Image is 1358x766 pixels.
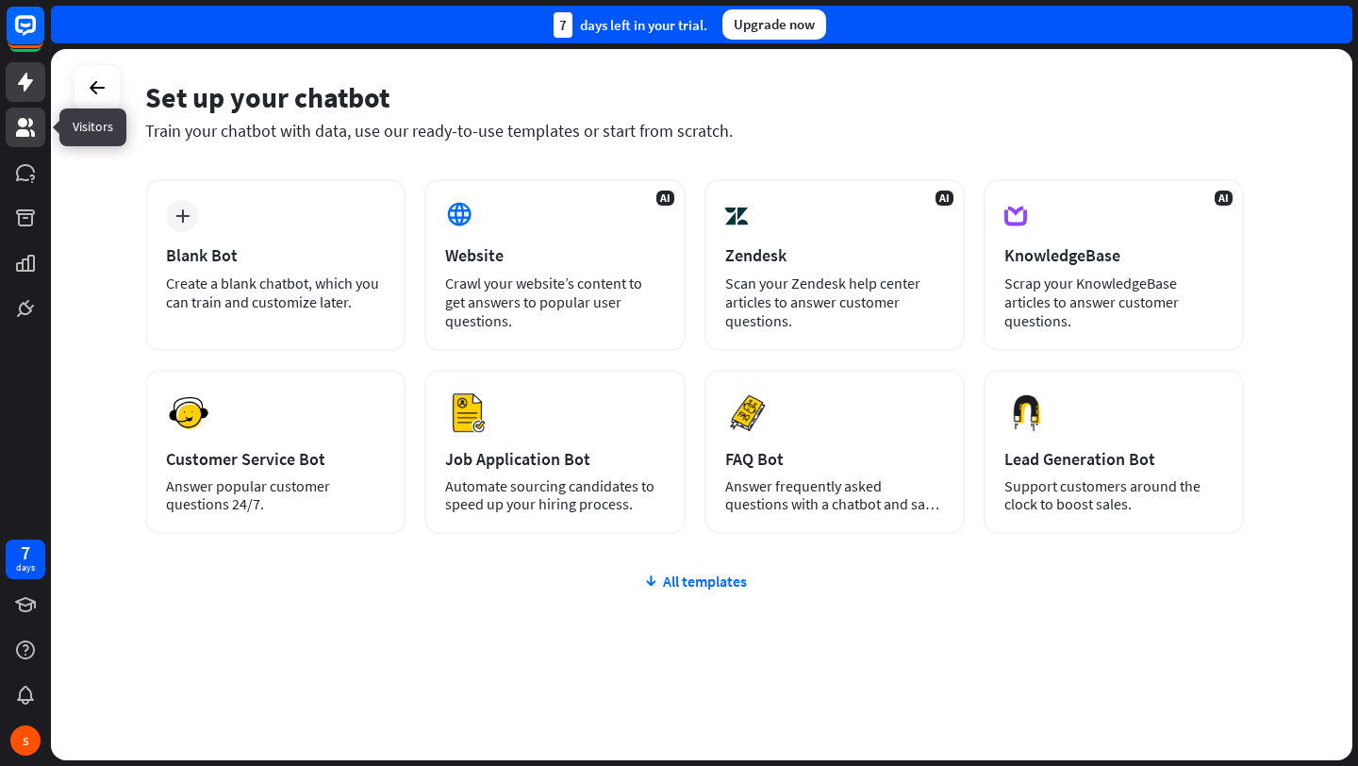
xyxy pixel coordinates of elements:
div: Create a blank chatbot, which you can train and customize later. [166,274,385,311]
div: Lead Generation Bot [1004,448,1223,470]
button: Open LiveChat chat widget [15,8,72,64]
div: S [10,725,41,756]
i: plus [175,209,190,223]
div: days [16,561,35,574]
div: Crawl your website’s content to get answers to popular user questions. [445,274,664,330]
div: Set up your chatbot [145,79,1244,115]
div: Zendesk [725,244,944,266]
div: Answer popular customer questions 24/7. [166,477,385,513]
div: FAQ Bot [725,448,944,470]
div: KnowledgeBase [1004,244,1223,266]
span: AI [936,191,953,206]
div: days left in your trial. [554,12,707,38]
div: Customer Service Bot [166,448,385,470]
div: 7 [21,544,30,561]
div: All templates [145,572,1244,591]
div: Upgrade now [722,9,826,40]
div: Scrap your KnowledgeBase articles to answer customer questions. [1004,274,1223,330]
div: Scan your Zendesk help center articles to answer customer questions. [725,274,944,330]
div: 7 [554,12,572,38]
div: Website [445,244,664,266]
div: Job Application Bot [445,448,664,470]
div: Support customers around the clock to boost sales. [1004,477,1223,513]
span: AI [656,191,674,206]
div: Train your chatbot with data, use our ready-to-use templates or start from scratch. [145,120,1244,142]
span: AI [1215,191,1233,206]
div: Blank Bot [166,244,385,266]
div: Automate sourcing candidates to speed up your hiring process. [445,477,664,513]
div: Answer frequently asked questions with a chatbot and save your time. [725,477,944,513]
a: 7 days [6,540,45,579]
